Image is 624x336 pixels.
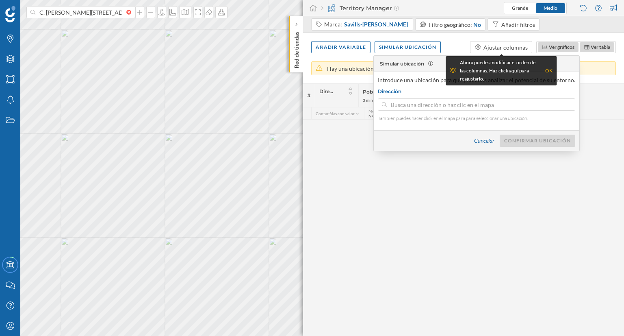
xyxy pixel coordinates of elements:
div: Ahora puedes modificar el orden de las columnas. Haz click aquí para reajustarlo. [460,59,541,83]
span: Media [368,109,380,113]
span: # [307,92,311,99]
div: Cancelar [470,134,499,148]
span: Contar filas con valor [316,111,355,116]
span: Dirección [319,88,334,94]
span: Dirección [378,88,575,94]
div: Ajustar columnas [483,43,528,52]
span: Grande [512,5,528,11]
p: Introduce una ubicación para que podamos analizar el potencial de su entorno. [378,76,575,84]
span: Filtro geográfico: [429,21,472,28]
div: Marca: [324,20,409,28]
span: N/A [368,113,376,118]
span: Medio [544,5,557,11]
span: Población combinada [363,89,416,95]
img: Geoblink Logo [5,6,15,22]
div: Territory Manager [321,4,399,12]
div: Añadir filtros [501,20,535,29]
span: Ver tabla [591,44,610,50]
span: Ver gráficos [549,44,574,50]
div: Simular ubicación [380,60,433,68]
p: Red de tiendas [292,28,301,68]
span: Savills-[PERSON_NAME] [344,20,408,28]
span: Soporte [16,6,45,13]
div: 3 min andando [363,97,390,103]
div: No [473,20,481,29]
p: Hay una ubicación procesándose y todavía no está visible en este módulo. [327,65,511,73]
img: territory-manager.svg [327,4,336,12]
span: También puedes hacer click en el mapa para para seleccionar una ubicación. [378,115,579,122]
div: OK [545,67,552,75]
